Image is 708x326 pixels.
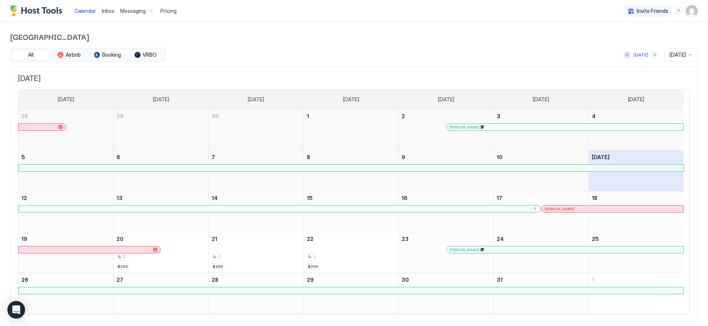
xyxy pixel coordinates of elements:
[117,195,122,201] span: 13
[117,277,123,283] span: 27
[307,154,310,160] span: 8
[589,273,684,314] td: November 1, 2025
[399,150,494,191] td: October 9, 2025
[18,150,113,164] a: October 5, 2025
[304,109,399,123] a: October 1, 2025
[589,150,684,164] a: October 11, 2025
[589,109,684,123] a: October 4, 2025
[74,7,96,15] a: Calendar
[399,273,494,314] td: October 30, 2025
[399,232,494,273] td: October 23, 2025
[58,96,74,103] span: [DATE]
[494,273,589,314] td: October 31, 2025
[621,90,652,109] a: Saturday
[402,113,405,119] span: 2
[114,109,209,150] td: September 29, 2025
[18,109,114,150] td: September 28, 2025
[10,6,66,17] a: Host Tools Logo
[18,191,113,205] a: October 12, 2025
[10,31,698,42] span: [GEOGRAPHIC_DATA]
[304,191,399,205] a: October 15, 2025
[399,273,493,287] a: October 30, 2025
[213,264,223,269] span: $200
[533,96,549,103] span: [DATE]
[212,277,218,283] span: 28
[240,90,271,109] a: Tuesday
[497,195,502,201] span: 17
[127,50,164,60] button: VRBO
[74,8,96,14] span: Calendar
[592,154,610,160] span: [DATE]
[248,96,264,103] span: [DATE]
[670,52,686,58] span: [DATE]
[589,191,684,205] a: October 18, 2025
[628,96,644,103] span: [DATE]
[307,236,313,242] span: 22
[66,52,81,58] span: Airbnb
[494,232,589,273] td: October 24, 2025
[114,232,208,246] a: October 20, 2025
[307,195,313,201] span: 15
[589,273,684,287] a: November 1, 2025
[589,191,684,232] td: October 18, 2025
[686,5,698,17] div: User profile
[89,50,126,60] button: Booking
[117,113,124,119] span: 29
[399,109,494,150] td: October 2, 2025
[208,150,303,191] td: October 7, 2025
[18,74,690,83] span: [DATE]
[51,90,81,109] a: Sunday
[497,236,504,242] span: 24
[313,254,315,259] span: 3
[160,8,177,14] span: Pricing
[402,236,409,242] span: 23
[123,254,125,259] span: 3
[589,232,684,273] td: October 25, 2025
[402,154,405,160] span: 9
[545,207,575,211] span: [PERSON_NAME]
[304,273,399,287] a: October 29, 2025
[307,277,314,283] span: 29
[117,236,124,242] span: 20
[18,191,114,232] td: October 12, 2025
[624,51,631,59] button: Previous month
[21,236,27,242] span: 19
[114,273,209,314] td: October 27, 2025
[153,96,169,103] span: [DATE]
[18,273,113,287] a: October 26, 2025
[494,232,589,246] a: October 24, 2025
[402,277,409,283] span: 30
[102,52,121,58] span: Booking
[212,195,218,201] span: 14
[303,150,399,191] td: October 8, 2025
[450,125,479,130] span: [PERSON_NAME]
[494,273,589,287] a: October 31, 2025
[208,232,303,273] td: October 21, 2025
[431,90,462,109] a: Thursday
[209,109,303,123] a: September 30, 2025
[497,154,503,160] span: 10
[438,96,454,103] span: [DATE]
[118,264,128,269] span: $200
[592,236,599,242] span: 25
[208,273,303,314] td: October 28, 2025
[494,191,589,205] a: October 17, 2025
[307,113,309,119] span: 1
[18,232,113,246] a: October 19, 2025
[674,7,683,15] div: menu
[525,90,556,109] a: Friday
[399,109,493,123] a: October 2, 2025
[545,207,680,211] div: [PERSON_NAME]
[10,48,166,62] div: tab-group
[494,191,589,232] td: October 17, 2025
[212,236,217,242] span: 21
[21,113,28,119] span: 28
[114,150,209,191] td: October 6, 2025
[589,150,684,191] td: October 11, 2025
[218,254,220,259] span: 3
[18,232,114,273] td: October 19, 2025
[18,109,113,123] a: September 28, 2025
[114,191,209,232] td: October 13, 2025
[308,264,318,269] span: $200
